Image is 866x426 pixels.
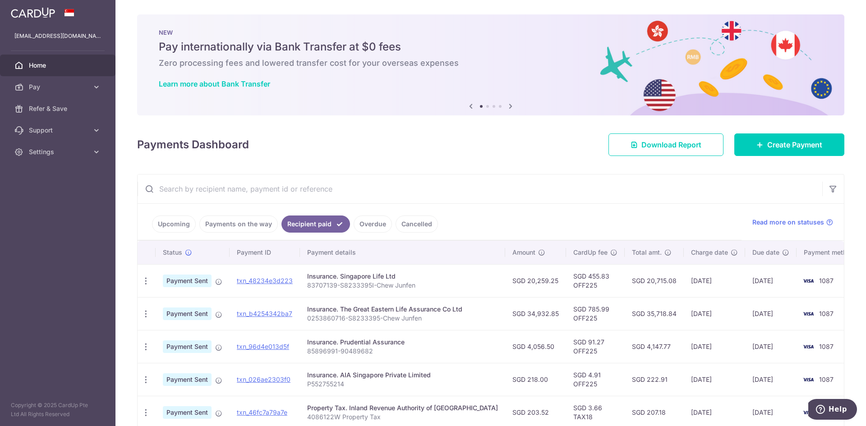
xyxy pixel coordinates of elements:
a: Recipient paid [281,215,350,233]
td: SGD 20,259.25 [505,264,566,297]
p: [EMAIL_ADDRESS][DOMAIN_NAME] [14,32,101,41]
p: NEW [159,29,823,36]
td: SGD 785.99 OFF225 [566,297,625,330]
span: 1087 [819,376,834,383]
img: Bank Card [799,275,817,286]
span: Amount [512,248,535,257]
h6: Zero processing fees and lowered transfer cost for your overseas expenses [159,58,823,69]
img: Bank transfer banner [137,14,844,115]
td: [DATE] [684,297,745,330]
td: [DATE] [684,264,745,297]
td: SGD 222.91 [625,363,684,396]
p: 4086122W Property Tax [307,412,498,421]
span: Payment Sent [163,275,212,287]
td: [DATE] [745,330,797,363]
span: Home [29,61,88,70]
a: Overdue [354,215,392,233]
span: 1087 [819,343,834,350]
a: Download Report [608,133,723,156]
span: Payment Sent [163,340,212,353]
img: Bank Card [799,341,817,352]
img: Bank Card [799,407,817,418]
div: Insurance. The Great Eastern Life Assurance Co Ltd [307,305,498,314]
th: Payment ID [230,241,300,264]
td: SGD 218.00 [505,363,566,396]
p: 83707139-S8233395I-Chew Junfen [307,281,498,290]
a: Upcoming [152,215,196,233]
img: CardUp [11,7,55,18]
a: txn_b4254342ba7 [237,310,292,317]
td: SGD 35,718.84 [625,297,684,330]
span: Settings [29,147,88,156]
img: Bank Card [799,308,817,319]
td: SGD 4,147.77 [625,330,684,363]
span: Download Report [641,139,701,150]
td: [DATE] [745,297,797,330]
input: Search by recipient name, payment id or reference [138,174,822,203]
iframe: Opens a widget where you can find more information [808,399,857,421]
span: CardUp fee [573,248,608,257]
td: SGD 91.27 OFF225 [566,330,625,363]
td: SGD 4.91 OFF225 [566,363,625,396]
span: Payment Sent [163,373,212,386]
a: txn_026ae2303f0 [237,376,290,383]
span: Payment Sent [163,406,212,419]
div: Insurance. Singapore Life Ltd [307,272,498,281]
span: Refer & Save [29,104,88,113]
a: Payments on the way [199,215,278,233]
span: 1087 [819,310,834,317]
p: 0253860716-S8233395-Chew Junfen [307,314,498,323]
p: P552755214 [307,380,498,389]
a: Create Payment [734,133,844,156]
td: [DATE] [684,363,745,396]
a: Cancelled [396,215,438,233]
span: Support [29,126,88,135]
h5: Pay internationally via Bank Transfer at $0 fees [159,40,823,54]
span: Read more on statuses [752,218,824,227]
td: [DATE] [745,264,797,297]
td: SGD 455.83 OFF225 [566,264,625,297]
img: Bank Card [799,374,817,385]
span: Status [163,248,182,257]
td: SGD 20,715.08 [625,264,684,297]
span: Total amt. [632,248,662,257]
a: txn_48234e3d223 [237,277,293,284]
a: txn_46fc7a79a7e [237,408,287,416]
span: Create Payment [767,139,822,150]
h4: Payments Dashboard [137,137,249,153]
div: Insurance. AIA Singapore Private Limited [307,371,498,380]
p: 85896991-90489682 [307,347,498,356]
td: [DATE] [684,330,745,363]
td: SGD 34,932.85 [505,297,566,330]
td: [DATE] [745,363,797,396]
td: SGD 4,056.50 [505,330,566,363]
div: Insurance. Prudential Assurance [307,338,498,347]
th: Payment details [300,241,505,264]
th: Payment method [797,241,865,264]
a: Read more on statuses [752,218,833,227]
span: 1087 [819,277,834,284]
span: Pay [29,82,88,92]
a: txn_96d4e013d5f [237,343,289,350]
a: Learn more about Bank Transfer [159,79,270,88]
span: Payment Sent [163,307,212,320]
div: Property Tax. Inland Revenue Authority of [GEOGRAPHIC_DATA] [307,403,498,412]
span: Charge date [691,248,728,257]
span: Due date [752,248,779,257]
